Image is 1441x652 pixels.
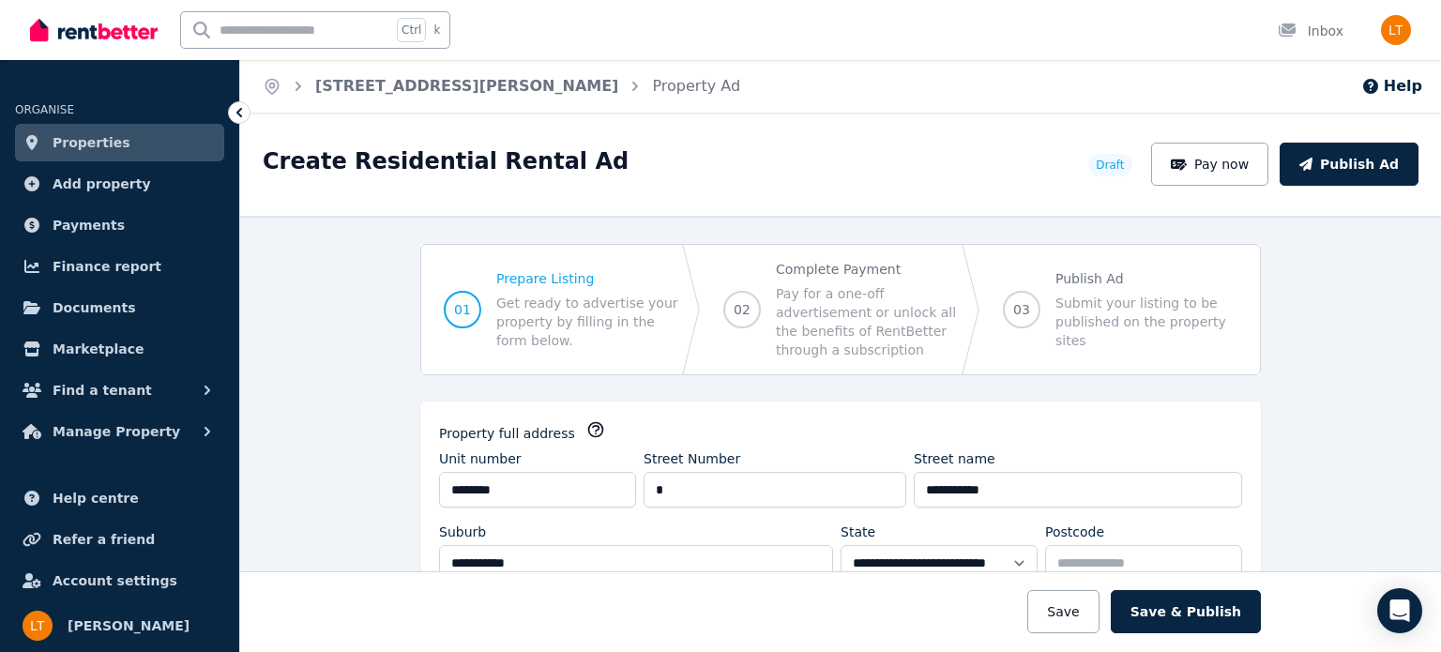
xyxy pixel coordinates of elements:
span: [PERSON_NAME] [68,614,190,637]
span: Refer a friend [53,528,155,551]
label: Unit number [439,449,522,468]
span: 03 [1013,300,1030,319]
span: Payments [53,214,125,236]
img: Leanne Taylor [23,611,53,641]
span: Find a tenant [53,379,152,402]
a: Documents [15,289,224,326]
img: Leanne Taylor [1381,15,1411,45]
span: Documents [53,296,136,319]
a: Account settings [15,562,224,599]
label: Postcode [1045,523,1104,541]
div: Inbox [1278,22,1343,40]
label: State [841,523,875,541]
span: Get ready to advertise your property by filling in the form below. [496,294,678,350]
span: ORGANISE [15,103,74,116]
a: Finance report [15,248,224,285]
span: Complete Payment [776,260,958,279]
a: Marketplace [15,330,224,368]
a: Payments [15,206,224,244]
span: k [433,23,440,38]
span: Publish Ad [1055,269,1237,288]
button: Pay now [1151,143,1269,186]
span: Account settings [53,569,177,592]
a: [STREET_ADDRESS][PERSON_NAME] [315,77,618,95]
button: Find a tenant [15,371,224,409]
nav: Progress [420,244,1261,375]
a: Add property [15,165,224,203]
span: 02 [734,300,751,319]
label: Street Number [644,449,740,468]
a: Property Ad [652,77,740,95]
label: Street name [914,449,995,468]
button: Publish Ad [1280,143,1418,186]
button: Help [1361,75,1422,98]
button: Save [1027,590,1099,633]
span: Submit your listing to be published on the property sites [1055,294,1237,350]
nav: Breadcrumb [240,60,763,113]
button: Save & Publish [1111,590,1261,633]
span: Draft [1096,158,1124,173]
label: Suburb [439,523,486,541]
button: Manage Property [15,413,224,450]
span: 01 [454,300,471,319]
img: RentBetter [30,16,158,44]
a: Help centre [15,479,224,517]
span: Pay for a one-off advertisement or unlock all the benefits of RentBetter through a subscription [776,284,958,359]
span: Ctrl [397,18,426,42]
span: Finance report [53,255,161,278]
label: Property full address [439,424,575,443]
span: Properties [53,131,130,154]
div: Open Intercom Messenger [1377,588,1422,633]
span: Help centre [53,487,139,509]
span: Manage Property [53,420,180,443]
span: Marketplace [53,338,144,360]
span: Prepare Listing [496,269,678,288]
a: Properties [15,124,224,161]
a: Refer a friend [15,521,224,558]
h1: Create Residential Rental Ad [263,146,629,176]
span: Add property [53,173,151,195]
